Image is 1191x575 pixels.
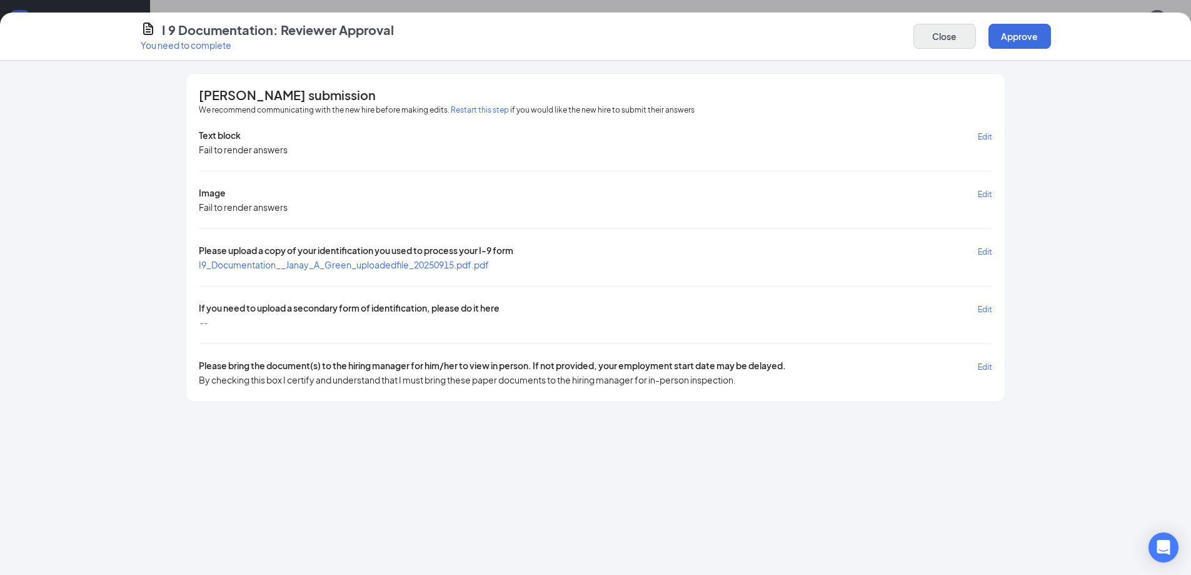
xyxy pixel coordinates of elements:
span: Edit [978,305,992,314]
svg: CustomFormIcon [141,21,156,36]
span: Text block [199,129,241,143]
span: [PERSON_NAME] submission [199,89,376,101]
span: We recommend communicating with the new hire before making edits. if you would like the new hire ... [199,104,695,116]
button: Edit [978,186,992,201]
span: Image [199,186,226,201]
button: Edit [978,244,992,258]
span: Edit [978,247,992,257]
span: Please upload a copy of your identification you used to process your I-9 form [199,244,513,258]
div: Fail to render answers [199,143,288,156]
button: Approve [988,24,1051,49]
button: Edit [978,302,992,316]
a: I9_Documentation__Janay_A_Green_uploadedfile_20250915.pdf.pdf [199,259,489,270]
h4: I 9 Documentation: Reviewer Approval [162,21,394,39]
span: Please bring the document(s) to the hiring manager for him/her to view in person. If not provided... [199,359,786,374]
span: -- [199,316,208,328]
button: Edit [978,129,992,143]
span: Edit [978,362,992,372]
span: Edit [978,132,992,141]
button: Edit [978,359,992,374]
span: By checking this box I certify and understand that I must bring these paper documents to the hiri... [199,374,736,386]
div: Fail to render answers [199,201,288,213]
button: Close [913,24,976,49]
span: If you need to upload a secondary form of identification, please do it here [199,302,500,316]
button: Restart this step [451,104,509,116]
p: You need to complete [141,39,394,51]
div: Open Intercom Messenger [1148,532,1178,562]
span: Edit [978,190,992,199]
